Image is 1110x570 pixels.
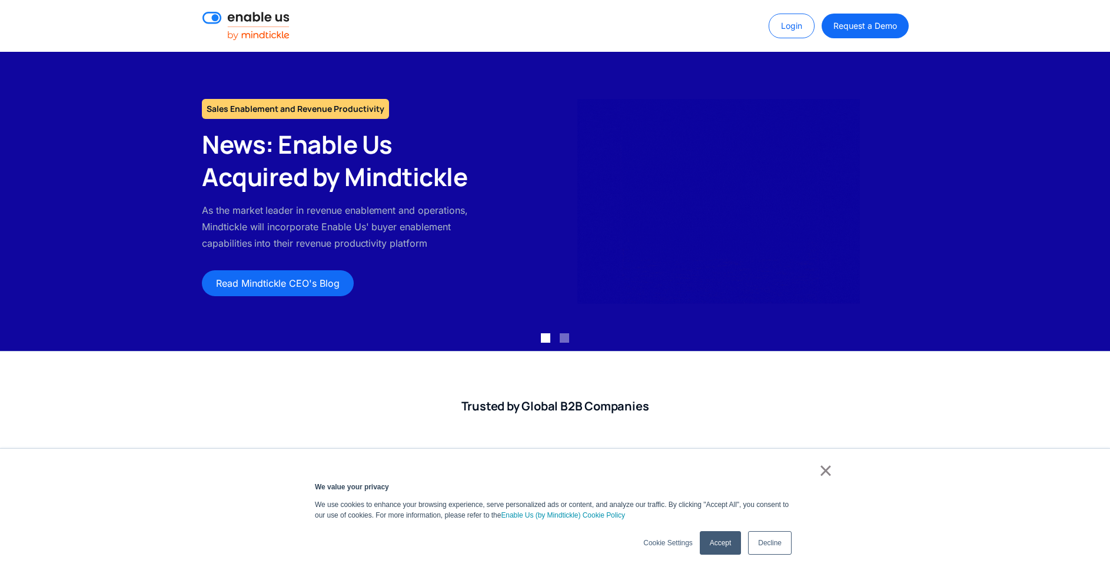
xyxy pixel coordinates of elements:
[501,510,625,521] a: Enable Us (by Mindtickle) Cookie Policy
[819,465,833,476] a: ×
[560,333,569,343] div: Show slide 2 of 2
[577,99,860,304] img: Enable Us by Mindtickle
[202,202,483,251] p: As the market leader in revenue enablement and operations, Mindtickle will incorporate Enable Us'...
[315,499,795,521] p: We use cookies to enhance your browsing experience, serve personalized ads or content, and analyz...
[202,99,389,119] h1: Sales Enablement and Revenue Productivity
[822,14,908,38] a: Request a Demo
[202,399,908,414] h2: Trusted by Global B2B Companies
[769,14,815,38] a: Login
[315,483,389,491] strong: We value your privacy
[202,270,354,296] a: Read Mindtickle CEO's Blog
[541,333,550,343] div: Show slide 1 of 2
[643,538,692,548] a: Cookie Settings
[1063,52,1110,351] div: next slide
[202,128,483,193] h2: News: Enable Us Acquired by Mindtickle
[748,531,792,555] a: Decline
[700,531,741,555] a: Accept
